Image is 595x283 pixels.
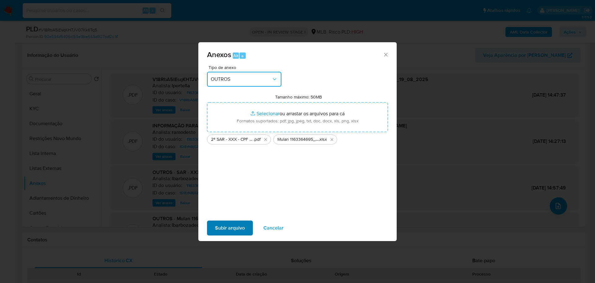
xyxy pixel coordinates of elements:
[263,221,284,235] span: Cancelar
[253,136,261,143] span: .pdf
[319,136,327,143] span: .xlsx
[241,53,244,59] span: a
[277,136,319,143] span: Mulan 1163364695_2025_08_19_09_53_31
[207,221,253,235] button: Subir arquivo
[207,132,388,144] ul: Arquivos selecionados
[209,65,283,70] span: Tipo de anexo
[211,136,253,143] span: 2º SAR - XXX - CPF 39638570563 - [PERSON_NAME]
[255,221,292,235] button: Cancelar
[262,136,269,143] button: Excluir 2º SAR - XXX - CPF 39638570563 - ROGERIO BORGES BANDEIRA.pdf
[211,76,271,82] span: OUTROS
[233,53,238,59] span: Alt
[383,52,388,57] button: Fechar
[207,72,281,87] button: OUTROS
[207,49,231,60] span: Anexos
[215,221,245,235] span: Subir arquivo
[328,136,336,143] button: Excluir Mulan 1163364695_2025_08_19_09_53_31.xlsx
[275,94,322,100] label: Tamanho máximo: 50MB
